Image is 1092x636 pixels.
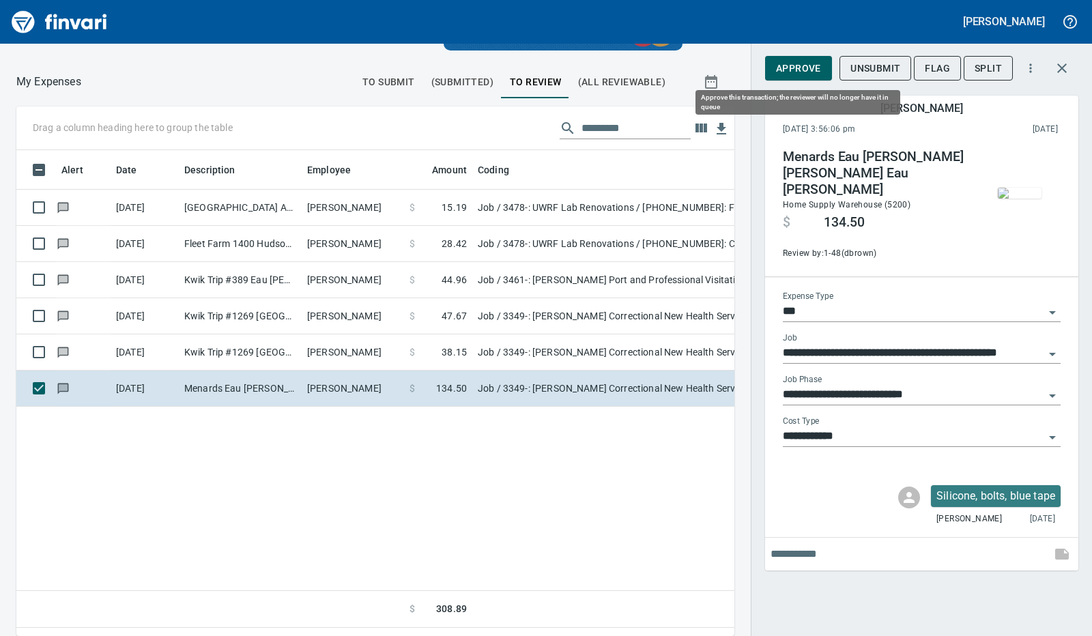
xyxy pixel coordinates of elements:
[16,74,81,90] nav: breadcrumb
[409,237,415,250] span: $
[302,262,404,298] td: [PERSON_NAME]
[964,56,1013,81] button: Split
[936,488,1055,504] p: Silicone, bolts, blue tape
[111,298,179,334] td: [DATE]
[478,162,527,178] span: Coding
[783,214,790,231] span: $
[362,74,415,91] span: To Submit
[179,334,302,371] td: Kwik Trip #1269 [GEOGRAPHIC_DATA] WI
[914,56,961,81] button: Flag
[776,60,821,77] span: Approve
[409,309,415,323] span: $
[998,188,1041,199] img: receipts%2Fmarketjohnson%2F2025-08-21%2F4SYRwvsspRf0Sng1WwsZ1L2xWyL2__TeIgyhEzPpysnZ0dyj4m_thumb.jpg
[414,162,467,178] span: Amount
[936,512,1002,526] span: [PERSON_NAME]
[184,162,235,178] span: Description
[56,275,70,284] span: Has messages
[179,226,302,262] td: Fleet Farm 1400 Hudson [GEOGRAPHIC_DATA]
[850,60,900,77] span: Unsubmit
[1043,345,1062,364] button: Open
[56,239,70,248] span: Has messages
[56,347,70,356] span: Has messages
[442,345,467,359] span: 38.15
[16,74,81,90] p: My Expenses
[179,190,302,226] td: [GEOGRAPHIC_DATA] Ace [GEOGRAPHIC_DATA] [GEOGRAPHIC_DATA]
[302,226,404,262] td: [PERSON_NAME]
[472,334,814,371] td: Job / 3349-: [PERSON_NAME] Correctional New Health Services Unit / [PHONE_NUMBER]: Fuel for Gener...
[478,162,509,178] span: Coding
[302,371,404,407] td: [PERSON_NAME]
[111,334,179,371] td: [DATE]
[1043,386,1062,405] button: Open
[179,371,302,407] td: Menards Eau [PERSON_NAME] [PERSON_NAME] Eau [PERSON_NAME]
[8,5,111,38] img: Finvari
[307,162,351,178] span: Employee
[431,74,493,91] span: (Submitted)
[409,273,415,287] span: $
[783,418,820,426] label: Cost Type
[839,56,911,81] button: Unsubmit
[783,376,822,384] label: Job Phase
[691,118,711,139] button: Choose columns to display
[783,247,968,261] span: Review by: 1-48 (dbrown)
[436,381,467,395] span: 134.50
[184,162,253,178] span: Description
[442,237,467,250] span: 28.42
[1030,512,1055,526] span: [DATE]
[472,226,814,262] td: Job / 3478-: UWRF Lab Renovations / [PHONE_NUMBER]: CMU New Footings / 2: Material
[111,262,179,298] td: [DATE]
[302,334,404,371] td: [PERSON_NAME]
[302,190,404,226] td: [PERSON_NAME]
[783,334,797,343] label: Job
[179,298,302,334] td: Kwik Trip #1269 [GEOGRAPHIC_DATA] WI
[111,226,179,262] td: [DATE]
[116,162,137,178] span: Date
[33,121,233,134] p: Drag a column heading here to group the table
[409,345,415,359] span: $
[409,201,415,214] span: $
[111,190,179,226] td: [DATE]
[56,311,70,320] span: Has messages
[472,262,814,298] td: Job / 3461-: [PERSON_NAME] Port and Professional Visitation Addition / [PHONE_NUMBER]: Fuel for G...
[472,371,814,407] td: Job / 3349-: [PERSON_NAME] Correctional New Health Services Unit / [PHONE_NUMBER]: Consumable CM/...
[960,11,1048,32] button: [PERSON_NAME]
[302,298,404,334] td: [PERSON_NAME]
[783,123,944,136] span: [DATE] 3:56:06 pm
[1046,538,1078,570] span: This records your note into the expense. If you would like to send a message to an employee inste...
[307,162,369,178] span: Employee
[783,293,833,301] label: Expense Type
[61,162,83,178] span: Alert
[963,14,1045,29] h5: [PERSON_NAME]
[975,60,1002,77] span: Split
[1046,52,1078,85] button: Close transaction
[61,162,101,178] span: Alert
[783,149,968,198] h4: Menards Eau [PERSON_NAME] [PERSON_NAME] Eau [PERSON_NAME]
[765,56,832,81] button: Approve
[442,201,467,214] span: 15.19
[436,602,467,616] span: 308.89
[432,162,467,178] span: Amount
[56,384,70,392] span: Has messages
[56,203,70,212] span: Has messages
[111,371,179,407] td: [DATE]
[880,101,962,115] h5: [PERSON_NAME]
[691,66,734,98] button: Show transactions within a particular date range
[409,602,415,616] span: $
[824,214,865,231] span: 134.50
[442,309,467,323] span: 47.67
[1043,428,1062,447] button: Open
[1043,303,1062,322] button: Open
[409,381,415,395] span: $
[944,123,1058,136] span: This charge was settled by the merchant and appears on the 2025/08/23 statement.
[472,298,814,334] td: Job / 3349-: [PERSON_NAME] Correctional New Health Services Unit / [PHONE_NUMBER]: Fuel for Gener...
[472,190,814,226] td: Job / 3478-: UWRF Lab Renovations / [PHONE_NUMBER]: Fuel for General Conditions/CM Equipment / 8:...
[442,273,467,287] span: 44.96
[116,162,155,178] span: Date
[1016,53,1046,83] button: More
[179,262,302,298] td: Kwik Trip #389 Eau [PERSON_NAME]
[925,60,950,77] span: Flag
[711,119,732,139] button: Download Table
[510,74,562,91] span: To Review
[783,200,910,209] span: Home Supply Warehouse (5200)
